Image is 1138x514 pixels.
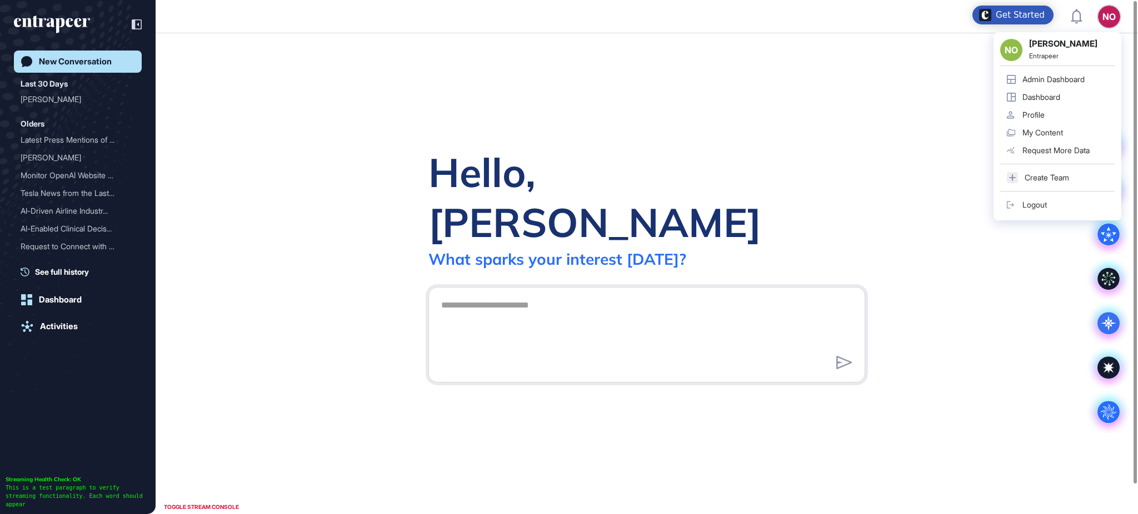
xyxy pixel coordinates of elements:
[1098,6,1120,28] button: NO
[979,9,991,21] img: launcher-image-alternative-text
[39,295,82,305] div: Dashboard
[21,255,126,273] div: [PERSON_NAME]
[35,266,89,278] span: See full history
[14,16,90,33] div: entrapeer-logo
[21,184,135,202] div: Tesla News from the Last Two Weeks
[14,315,142,337] a: Activities
[21,77,68,90] div: Last 30 Days
[21,149,126,167] div: [PERSON_NAME]
[21,90,126,108] div: [PERSON_NAME]
[21,202,135,220] div: AI-Driven Airline Industry Updates
[21,131,126,149] div: Latest Press Mentions of ...
[21,117,44,130] div: Olders
[428,249,686,269] div: What sparks your interest [DATE]?
[39,57,112,67] div: New Conversation
[21,184,126,202] div: Tesla News from the Last ...
[996,9,1045,21] div: Get Started
[972,6,1054,24] div: Open Get Started checklist
[21,90,135,108] div: Curie
[428,147,865,247] div: Hello, [PERSON_NAME]
[21,220,126,238] div: AI-Enabled Clinical Decis...
[21,131,135,149] div: Latest Press Mentions of OpenAI
[21,220,135,238] div: AI-Enabled Clinical Decision Support Software for Infectious Disease Screening and AMR Program
[21,238,126,255] div: Request to Connect with C...
[161,500,242,514] div: TOGGLE STREAM CONSOLE
[14,51,142,73] a: New Conversation
[21,238,135,255] div: Request to Connect with Curie
[21,202,126,220] div: AI-Driven Airline Industr...
[40,321,78,331] div: Activities
[21,266,142,278] a: See full history
[21,167,135,184] div: Monitor OpenAI Website Activity
[14,289,142,311] a: Dashboard
[21,255,135,273] div: Reese
[21,149,135,167] div: Reese
[21,167,126,184] div: Monitor OpenAI Website Ac...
